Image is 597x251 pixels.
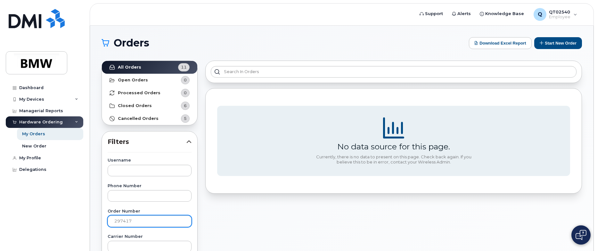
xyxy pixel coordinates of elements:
[118,116,159,121] strong: Cancelled Orders
[184,90,187,96] span: 0
[108,209,192,213] label: Order Number
[108,235,192,239] label: Carrier Number
[534,37,582,49] button: Start New Order
[314,155,474,164] div: Currently, there is no data to present on this page. Check back again. If you believe this to be ...
[102,87,197,99] a: Processed Orders0
[469,37,532,49] button: Download Excel Report
[184,103,187,109] span: 6
[118,103,152,108] strong: Closed Orders
[118,90,160,96] strong: Processed Orders
[102,61,197,74] a: All Orders11
[114,38,149,48] span: Orders
[102,99,197,112] a: Closed Orders6
[118,78,148,83] strong: Open Orders
[108,184,192,188] label: Phone Number
[108,137,186,146] span: Filters
[576,230,586,240] img: Open chat
[337,142,450,151] div: No data source for this page.
[211,66,577,78] input: Search in orders
[184,115,187,121] span: 5
[108,158,192,163] label: Username
[102,74,197,87] a: Open Orders0
[118,65,141,70] strong: All Orders
[184,77,187,83] span: 0
[181,64,187,70] span: 11
[102,112,197,125] a: Cancelled Orders5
